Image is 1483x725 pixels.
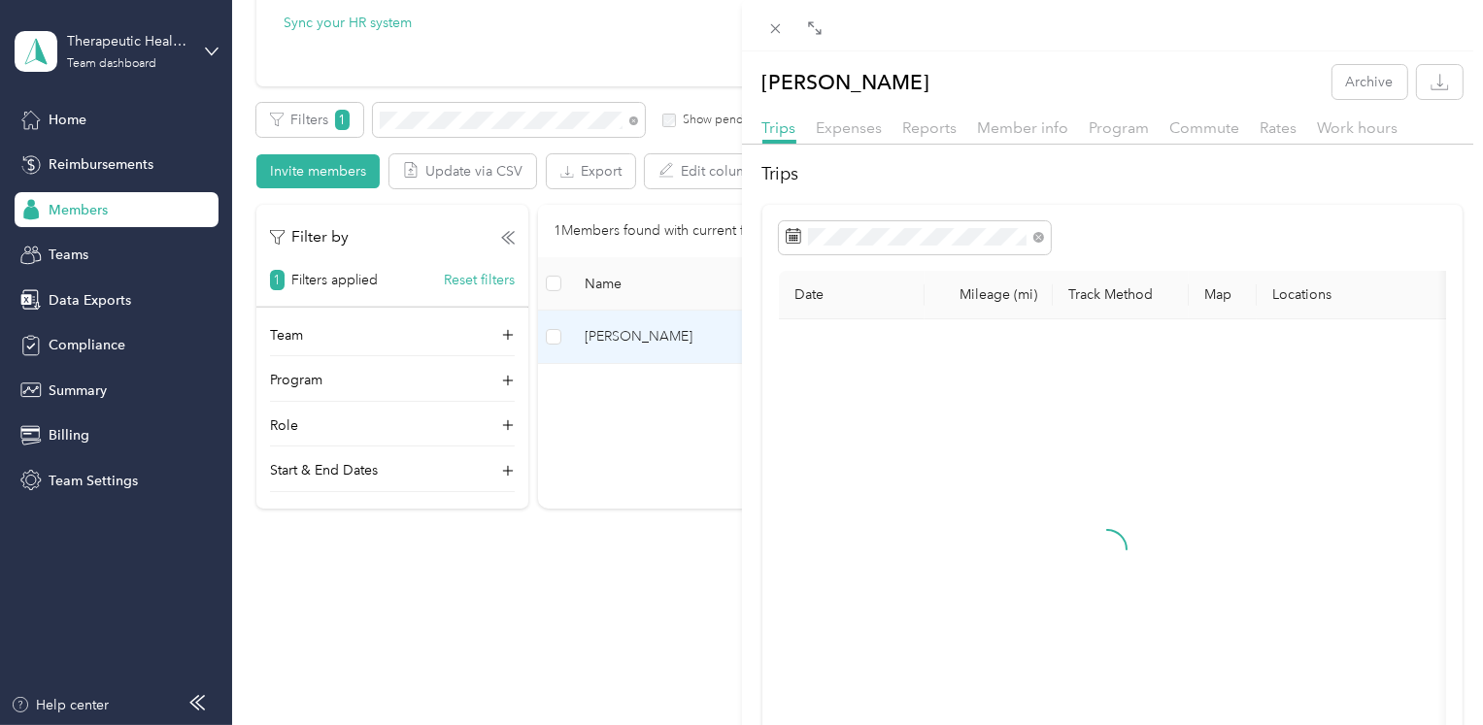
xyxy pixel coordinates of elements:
[1318,118,1399,137] span: Work hours
[1374,616,1483,725] iframe: Everlance-gr Chat Button Frame
[1090,118,1150,137] span: Program
[1170,118,1240,137] span: Commute
[1053,271,1189,319] th: Track Method
[817,118,883,137] span: Expenses
[978,118,1069,137] span: Member info
[1261,118,1298,137] span: Rates
[925,271,1053,319] th: Mileage (mi)
[762,161,1464,187] h2: Trips
[903,118,958,137] span: Reports
[762,65,930,99] p: [PERSON_NAME]
[1332,65,1407,99] button: Archive
[762,118,796,137] span: Trips
[1189,271,1257,319] th: Map
[779,271,925,319] th: Date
